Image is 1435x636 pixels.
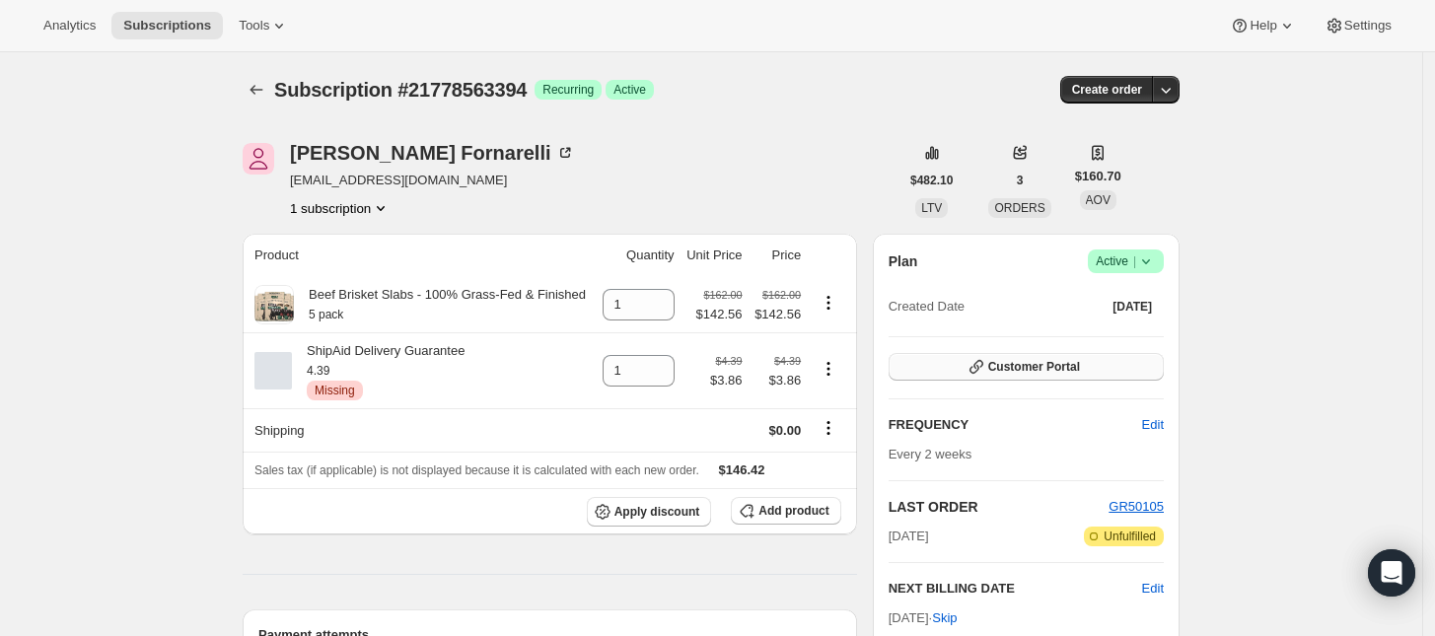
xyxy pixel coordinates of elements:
[613,82,646,98] span: Active
[1344,18,1392,34] span: Settings
[292,341,465,400] div: ShipAid Delivery Guarantee
[290,198,391,218] button: Product actions
[932,608,957,628] span: Skip
[1112,299,1152,315] span: [DATE]
[719,462,765,477] span: $146.42
[1101,293,1164,320] button: [DATE]
[1060,76,1154,104] button: Create order
[542,82,594,98] span: Recurring
[614,504,700,520] span: Apply discount
[774,355,801,367] small: $4.39
[243,143,274,175] span: Thomas Fornarelli
[254,463,699,477] span: Sales tax (if applicable) is not displayed because it is calculated with each new order.
[32,12,108,39] button: Analytics
[254,285,294,324] img: product img
[587,497,712,527] button: Apply discount
[1142,415,1164,435] span: Edit
[1075,167,1121,186] span: $160.70
[123,18,211,34] span: Subscriptions
[596,234,681,277] th: Quantity
[754,371,802,390] span: $3.86
[243,76,270,104] button: Subscriptions
[889,447,972,461] span: Every 2 weeks
[1104,529,1156,544] span: Unfulfilled
[1017,173,1024,188] span: 3
[710,371,743,390] span: $3.86
[227,12,301,39] button: Tools
[294,285,586,324] div: Beef Brisket Slabs - 100% Grass-Fed & Finished
[243,234,596,277] th: Product
[889,527,929,546] span: [DATE]
[988,359,1080,375] span: Customer Portal
[889,415,1142,435] h2: FREQUENCY
[731,497,840,525] button: Add product
[696,305,743,324] span: $142.56
[749,234,808,277] th: Price
[758,503,828,519] span: Add product
[769,423,802,438] span: $0.00
[111,12,223,39] button: Subscriptions
[910,173,953,188] span: $482.10
[309,308,343,321] small: 5 pack
[274,79,527,101] span: Subscription #21778563394
[1096,251,1156,271] span: Active
[898,167,965,194] button: $482.10
[889,610,958,625] span: [DATE] ·
[307,364,329,378] small: 4.39
[920,602,969,634] button: Skip
[889,353,1164,381] button: Customer Portal
[1133,253,1136,269] span: |
[1218,12,1308,39] button: Help
[681,234,749,277] th: Unit Price
[290,143,575,163] div: [PERSON_NAME] Fornarelli
[239,18,269,34] span: Tools
[994,201,1044,215] span: ORDERS
[1130,409,1176,441] button: Edit
[1109,499,1164,514] a: GR50105
[1109,497,1164,517] button: GR50105
[1086,193,1111,207] span: AOV
[889,297,965,317] span: Created Date
[921,201,942,215] span: LTV
[1368,549,1415,597] div: Open Intercom Messenger
[762,289,801,301] small: $162.00
[1005,167,1036,194] button: 3
[889,251,918,271] h2: Plan
[1250,18,1276,34] span: Help
[813,292,844,314] button: Product actions
[290,171,575,190] span: [EMAIL_ADDRESS][DOMAIN_NAME]
[243,408,596,452] th: Shipping
[813,417,844,439] button: Shipping actions
[754,305,802,324] span: $142.56
[1072,82,1142,98] span: Create order
[813,358,844,380] button: Product actions
[1142,579,1164,599] button: Edit
[703,289,742,301] small: $162.00
[889,579,1142,599] h2: NEXT BILLING DATE
[43,18,96,34] span: Analytics
[315,383,355,398] span: Missing
[889,497,1110,517] h2: LAST ORDER
[1313,12,1403,39] button: Settings
[715,355,742,367] small: $4.39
